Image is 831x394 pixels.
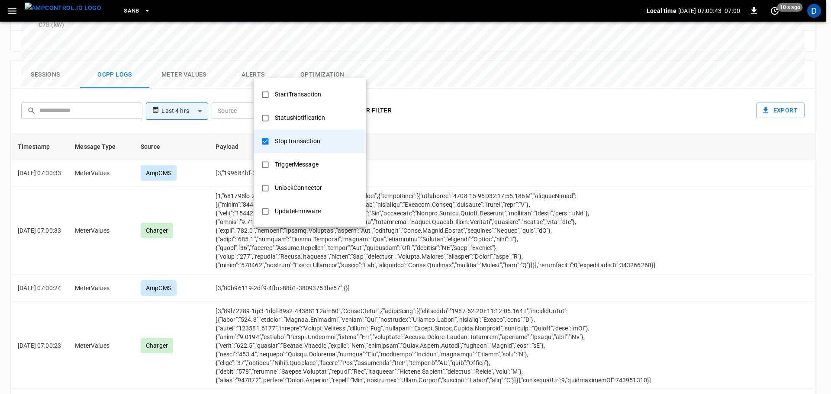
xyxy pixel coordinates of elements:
div: TriggerMessage [270,157,324,173]
div: UnlockConnector [270,180,327,196]
div: StatusNotification [270,110,330,126]
div: UpdateFirmware [270,203,326,219]
div: StartTransaction [270,86,326,103]
div: StopTransaction [270,133,325,149]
